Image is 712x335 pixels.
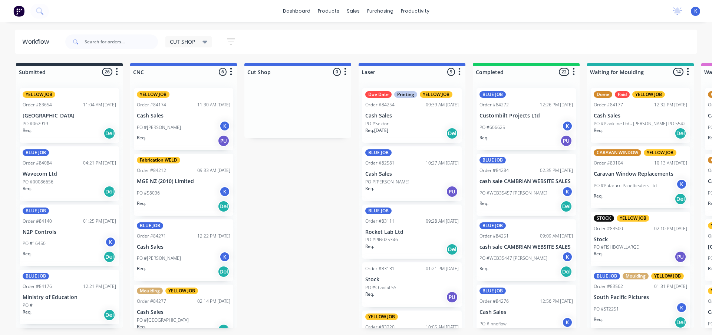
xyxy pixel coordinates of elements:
div: Order #8313101:21 PM [DATE]StockPO #Chantal 5SReq.PU [362,262,462,307]
p: PO # [23,302,33,309]
p: Req. [23,127,32,134]
div: PU [560,135,572,147]
p: PO #[PERSON_NAME] [137,124,181,131]
p: Cash Sales [365,113,459,119]
div: PU [675,251,686,263]
div: Order #84084 [23,160,52,166]
p: PO #Putaruru Panelbeaters Ltd [594,182,657,189]
p: PO #WEB35457 [PERSON_NAME] [479,190,547,196]
div: Del [218,200,230,212]
div: Order #83104 [594,160,623,166]
div: Del [446,127,458,139]
a: dashboard [279,6,314,17]
p: PO #ST2251 [594,306,619,312]
div: K [562,317,573,328]
p: South Pacific Pictures [594,294,687,301]
div: Order #83562 [594,283,623,290]
div: YELLOW JOBOrder #8365411:04 AM [DATE][GEOGRAPHIC_DATA]PO #062919Req.Del [20,88,119,143]
div: K [562,251,573,262]
div: 02:14 PM [DATE] [197,298,230,305]
div: Del [103,127,115,139]
div: sales [343,6,363,17]
p: PO #WEB35447 [PERSON_NAME] [479,255,547,262]
p: Req. [23,185,32,192]
div: CARAVAN WINDOW [594,149,641,156]
div: Del [675,193,686,205]
p: Rocket Lab Ltd [365,229,459,235]
div: Order #82581 [365,160,395,166]
div: YELLOW JOBOrder #8417411:30 AM [DATE]Cash SalesPO #[PERSON_NAME]KReq.PU [134,88,233,150]
div: K [676,179,687,190]
span: K [694,8,697,14]
p: Req. [23,309,32,315]
div: Order #84254 [365,102,395,108]
div: BLUE JOB [137,222,163,229]
div: Order #83654 [23,102,52,108]
p: Req. [594,127,603,134]
div: BLUE JOB [479,91,506,98]
p: Req. [594,193,603,199]
div: BLUE JOB [23,273,49,279]
div: K [219,251,230,262]
p: Req. [DATE] [365,127,388,134]
div: Del [675,316,686,328]
p: PO #Chantal 5S [365,284,396,291]
p: Cash Sales [137,113,230,119]
div: Order #83220 [365,324,395,331]
div: 01:21 PM [DATE] [426,265,459,272]
p: Req. [23,251,32,257]
div: BLUE JOB [594,273,620,279]
div: products [314,6,343,17]
div: 12:26 PM [DATE] [540,102,573,108]
div: Moulding [623,273,649,279]
p: PO #FISHBOWLLARGE [594,244,639,251]
div: STOCKYELLOW JOBOrder #8350002:10 PM [DATE]StockPO #FISHBOWLLARGEReq.PU [591,212,690,266]
p: Req. [137,265,146,272]
div: 12:21 PM [DATE] [83,283,116,290]
p: PO #16450 [23,240,46,247]
div: purchasing [363,6,397,17]
div: 10:05 AM [DATE] [426,324,459,331]
div: BLUE JOB [23,149,49,156]
div: Fabrication WELD [137,157,180,163]
div: PU [446,186,458,198]
div: Due DatePrintingYELLOW JOBOrder #8425409:39 AM [DATE]Cash SalesPO #SektorReq.[DATE]Del [362,88,462,143]
div: YELLOW JOB [651,273,684,279]
div: 11:04 AM [DATE] [83,102,116,108]
div: K [219,186,230,197]
div: Due Date [365,91,392,98]
p: PO #062919 [23,120,48,127]
p: PO #PIN025346 [365,236,398,243]
p: Req. [594,316,603,323]
p: PO #innoflow [479,321,507,327]
p: Stock [594,236,687,243]
div: YELLOW JOB [632,91,665,98]
div: 12:22 PM [DATE] [197,233,230,239]
div: K [105,236,116,248]
div: Order #84140 [23,218,52,225]
div: BLUE JOBOrder #8417612:21 PM [DATE]Ministry of EducationPO #Req.Del [20,270,119,324]
p: PO #00086656 [23,179,53,185]
div: K [676,302,687,313]
p: PO #58036 [137,190,160,196]
p: cash sale CAMBRIAN WEBSITE SALES [479,244,573,250]
p: Caravan Window Replacements [594,171,687,177]
div: 11:30 AM [DATE] [197,102,230,108]
div: 01:31 PM [DATE] [654,283,687,290]
p: Cash Sales [479,309,573,315]
div: Order #84271 [137,233,166,239]
div: BLUE JOB [23,208,49,214]
div: 01:25 PM [DATE] [83,218,116,225]
div: DomePaidYELLOW JOBOrder #8417712:32 PM [DATE]Cash SalesPO #Plankline Ltd - [PERSON_NAME] PO 5542R... [591,88,690,143]
div: BLUE JOBOrder #8425109:09 AM [DATE]cash sale CAMBRIAN WEBSITE SALESPO #WEB35447 [PERSON_NAME]KReq... [477,219,576,281]
div: 12:32 PM [DATE] [654,102,687,108]
p: PO #Sektor [365,120,389,127]
div: 09:33 AM [DATE] [197,167,230,174]
div: YELLOW JOB [420,91,452,98]
div: 09:09 AM [DATE] [540,233,573,239]
div: Del [103,309,115,321]
p: Req. [137,324,146,330]
p: [GEOGRAPHIC_DATA] [23,113,116,119]
div: YELLOW JOB [365,314,398,320]
span: CUT SHOP [170,38,195,46]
